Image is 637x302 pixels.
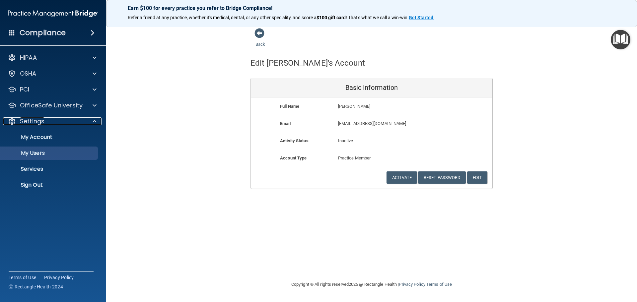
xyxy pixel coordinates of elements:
[338,137,405,145] p: Inactive
[338,120,444,128] p: [EMAIL_ADDRESS][DOMAIN_NAME]
[399,282,425,287] a: Privacy Policy
[8,101,97,109] a: OfficeSafe University
[20,28,66,37] h4: Compliance
[250,274,493,295] div: Copyright © All rights reserved 2025 @ Rectangle Health | |
[387,171,417,184] button: Activate
[128,15,317,20] span: Refer a friend at any practice, whether it's medical, dental, or any other speciality, and score a
[20,70,36,78] p: OSHA
[280,104,299,109] b: Full Name
[338,102,444,110] p: [PERSON_NAME]
[426,282,452,287] a: Terms of Use
[280,138,309,143] b: Activity Status
[128,5,615,11] p: Earn $100 for every practice you refer to Bridge Compliance!
[346,15,409,20] span: ! That's what we call a win-win.
[409,15,434,20] a: Get Started
[8,7,98,20] img: PMB logo
[280,121,291,126] b: Email
[8,70,97,78] a: OSHA
[8,117,97,125] a: Settings
[8,86,97,93] a: PCI
[4,150,95,156] p: My Users
[317,15,346,20] strong: $100 gift card
[611,30,630,49] button: Open Resource Center
[467,171,487,184] button: Edit
[4,182,95,188] p: Sign Out
[280,155,307,160] b: Account Type
[4,166,95,172] p: Services
[44,274,74,281] a: Privacy Policy
[255,34,265,47] a: Back
[338,154,405,162] p: Practice Member
[20,101,83,109] p: OfficeSafe University
[4,134,95,141] p: My Account
[250,59,365,67] h4: Edit [PERSON_NAME]'s Account
[9,283,63,290] span: Ⓒ Rectangle Health 2024
[251,78,492,97] div: Basic Information
[418,171,466,184] button: Reset Password
[20,54,37,62] p: HIPAA
[409,15,433,20] strong: Get Started
[8,54,97,62] a: HIPAA
[20,86,29,93] p: PCI
[20,117,44,125] p: Settings
[9,274,36,281] a: Terms of Use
